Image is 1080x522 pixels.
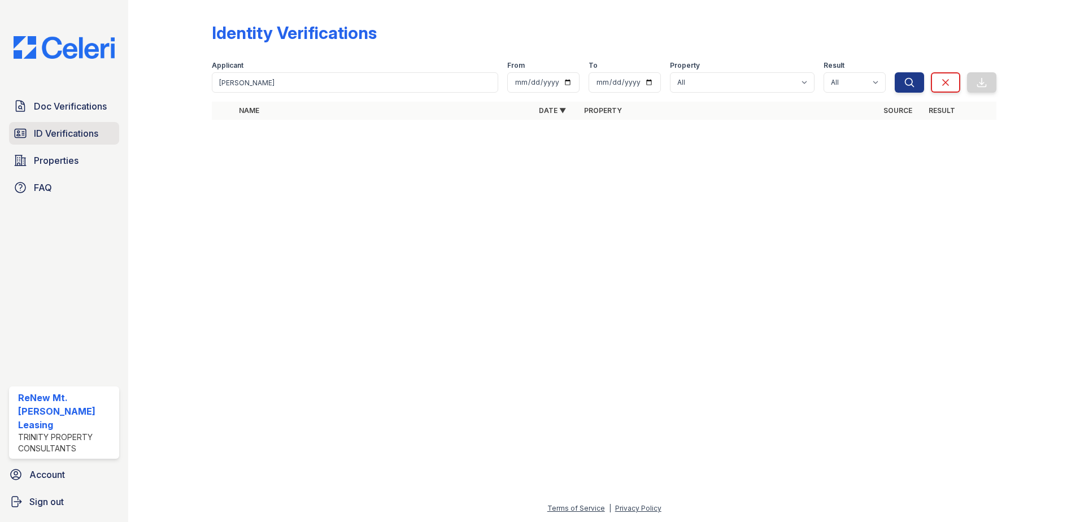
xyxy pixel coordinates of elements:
a: Terms of Service [547,504,605,512]
div: ReNew Mt. [PERSON_NAME] Leasing [18,391,115,432]
span: ID Verifications [34,127,98,140]
label: Applicant [212,61,243,70]
span: FAQ [34,181,52,194]
span: Sign out [29,495,64,508]
a: Doc Verifications [9,95,119,118]
div: Trinity Property Consultants [18,432,115,454]
a: Date ▼ [539,106,566,115]
span: Account [29,468,65,481]
a: Source [883,106,912,115]
label: To [589,61,598,70]
img: CE_Logo_Blue-a8612792a0a2168367f1c8372b55b34899dd931a85d93a1a3d3e32e68fde9ad4.png [5,36,124,59]
a: Sign out [5,490,124,513]
div: Identity Verifications [212,23,377,43]
a: ID Verifications [9,122,119,145]
label: From [507,61,525,70]
label: Property [670,61,700,70]
span: Properties [34,154,79,167]
a: Result [929,106,955,115]
label: Result [824,61,844,70]
a: FAQ [9,176,119,199]
a: Properties [9,149,119,172]
a: Privacy Policy [615,504,661,512]
span: Doc Verifications [34,99,107,113]
a: Account [5,463,124,486]
input: Search by name or phone number [212,72,498,93]
a: Name [239,106,259,115]
a: Property [584,106,622,115]
div: | [609,504,611,512]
